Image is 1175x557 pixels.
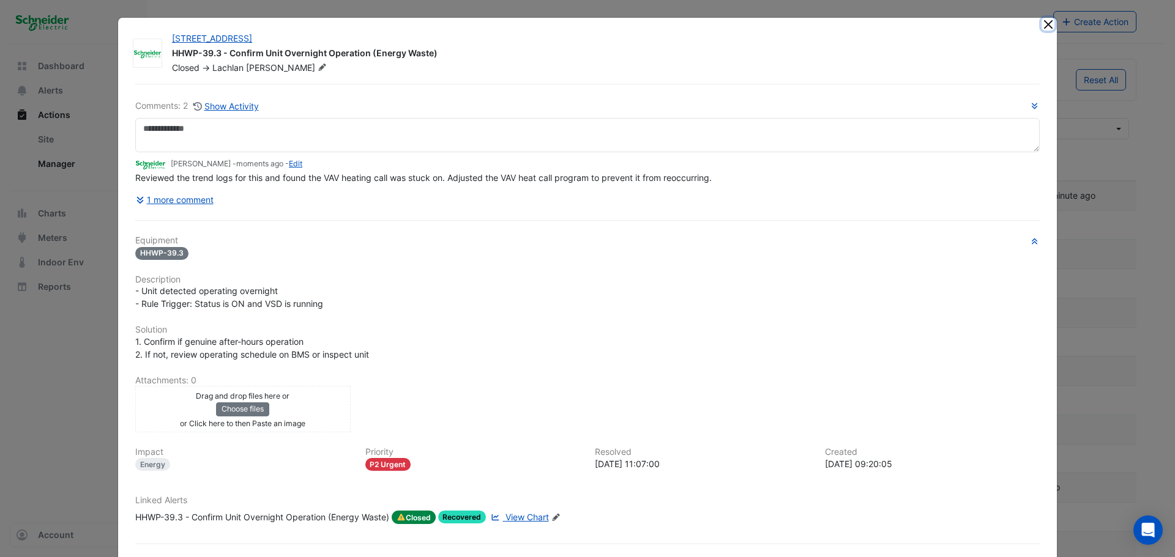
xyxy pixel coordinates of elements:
[135,158,166,171] img: Schneider Electric
[246,62,329,74] span: [PERSON_NAME]
[172,33,252,43] a: [STREET_ADDRESS]
[133,48,162,60] img: Schneider Electric
[551,513,561,522] fa-icon: Edit Linked Alerts
[135,458,170,471] div: Energy
[212,62,244,73] span: Lachlan
[438,511,487,523] span: Recovered
[488,511,548,524] a: View Chart
[289,159,302,168] a: Edit
[595,447,810,457] h6: Resolved
[1042,18,1054,31] button: Close
[135,286,323,309] span: - Unit detected operating overnight - Rule Trigger: Status is ON and VSD is running
[135,495,1040,506] h6: Linked Alerts
[216,402,269,416] button: Choose files
[135,172,712,183] span: Reviewed the trend logs for this and found the VAV heating call was stuck on. Adjusted the VAV he...
[1133,515,1163,545] div: Open Intercom Messenger
[135,375,1040,386] h6: Attachments: 0
[193,99,259,113] button: Show Activity
[236,159,283,168] span: 2025-09-24 11:06:57
[365,447,581,457] h6: Priority
[135,99,259,113] div: Comments: 2
[196,391,289,400] small: Drag and drop files here or
[172,62,200,73] span: Closed
[135,275,1040,285] h6: Description
[135,189,214,210] button: 1 more comment
[180,419,305,428] small: or Click here to then Paste an image
[135,511,389,524] div: HHWP-39.3 - Confirm Unit Overnight Operation (Energy Waste)
[365,458,411,471] div: P2 Urgent
[505,512,549,522] span: View Chart
[392,511,436,524] span: Closed
[202,62,210,73] span: ->
[171,158,302,169] small: [PERSON_NAME] - -
[825,447,1040,457] h6: Created
[172,47,1028,62] div: HHWP-39.3 - Confirm Unit Overnight Operation (Energy Waste)
[825,457,1040,470] div: [DATE] 09:20:05
[135,247,188,260] span: HHWP-39.3
[135,325,1040,335] h6: Solution
[595,457,810,470] div: [DATE] 11:07:00
[135,336,369,360] span: 1. Confirm if genuine after-hours operation 2. If not, review operating schedule on BMS or inspec...
[135,447,351,457] h6: Impact
[135,235,1040,246] h6: Equipment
